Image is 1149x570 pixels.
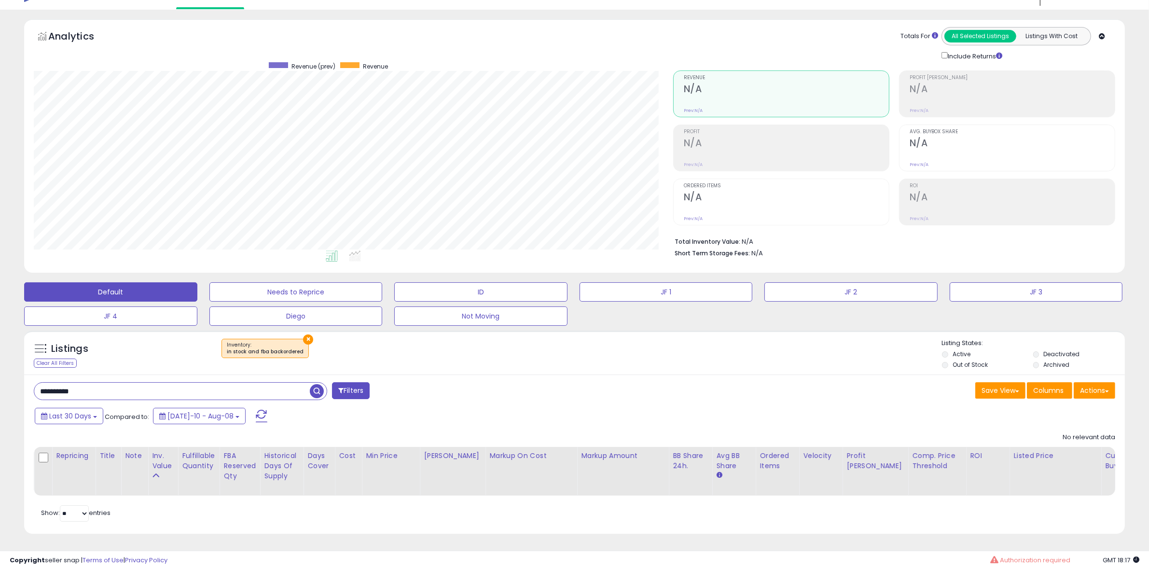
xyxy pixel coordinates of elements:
[803,451,838,461] div: Velocity
[153,408,246,424] button: [DATE]-10 - Aug-08
[580,282,753,302] button: JF 1
[227,348,304,355] div: in stock and fba backordered
[764,282,938,302] button: JF 2
[363,62,388,70] span: Revenue
[950,282,1123,302] button: JF 3
[332,382,370,399] button: Filters
[684,83,889,97] h2: N/A
[182,451,215,471] div: Fulfillable Quantity
[49,411,91,421] span: Last 30 Days
[35,408,103,424] button: Last 30 Days
[1103,556,1139,565] span: 2025-09-8 18:17 GMT
[1063,433,1115,442] div: No relevant data
[366,451,415,461] div: Min Price
[910,183,1115,189] span: ROI
[684,129,889,135] span: Profit
[1000,556,1070,565] span: Authorization required
[339,451,358,461] div: Cost
[394,282,568,302] button: ID
[1044,361,1070,369] label: Archived
[291,62,335,70] span: Revenue (prev)
[975,382,1025,399] button: Save View
[1027,382,1072,399] button: Columns
[489,451,573,461] div: Markup on Cost
[716,451,751,471] div: Avg BB Share
[910,216,928,222] small: Prev: N/A
[56,451,91,461] div: Repricing
[673,451,708,471] div: BB Share 24h.
[10,556,45,565] strong: Copyright
[910,83,1115,97] h2: N/A
[934,50,1014,61] div: Include Returns
[675,237,740,246] b: Total Inventory Value:
[684,75,889,81] span: Revenue
[675,249,750,257] b: Short Term Storage Fees:
[223,451,256,481] div: FBA Reserved Qty
[716,471,722,480] small: Avg BB Share.
[303,334,313,345] button: ×
[1044,350,1080,358] label: Deactivated
[10,556,167,565] div: seller snap | |
[209,306,383,326] button: Diego
[1074,382,1115,399] button: Actions
[684,183,889,189] span: Ordered Items
[24,282,197,302] button: Default
[34,359,77,368] div: Clear All Filters
[99,451,117,461] div: Title
[41,508,111,517] span: Show: entries
[48,29,113,45] h5: Analytics
[394,306,568,326] button: Not Moving
[167,411,234,421] span: [DATE]-10 - Aug-08
[1016,30,1088,42] button: Listings With Cost
[264,451,299,481] div: Historical Days Of Supply
[1013,451,1097,461] div: Listed Price
[424,451,481,461] div: [PERSON_NAME]
[152,451,174,471] div: Inv. value
[105,412,149,421] span: Compared to:
[485,447,577,496] th: The percentage added to the cost of goods (COGS) that forms the calculator for Min & Max prices.
[910,162,928,167] small: Prev: N/A
[910,75,1115,81] span: Profit [PERSON_NAME]
[675,235,1108,247] li: N/A
[846,451,904,471] div: Profit [PERSON_NAME]
[684,138,889,151] h2: N/A
[125,451,144,461] div: Note
[900,32,938,41] div: Totals For
[760,451,795,471] div: Ordered Items
[581,451,664,461] div: Markup Amount
[684,192,889,205] h2: N/A
[307,451,331,471] div: Days Cover
[970,451,1005,461] div: ROI
[684,108,703,113] small: Prev: N/A
[953,361,988,369] label: Out of Stock
[910,192,1115,205] h2: N/A
[684,216,703,222] small: Prev: N/A
[942,339,1125,348] p: Listing States:
[24,306,197,326] button: JF 4
[51,342,88,356] h5: Listings
[953,350,970,358] label: Active
[684,162,703,167] small: Prev: N/A
[910,138,1115,151] h2: N/A
[944,30,1016,42] button: All Selected Listings
[83,556,124,565] a: Terms of Use
[912,451,962,471] div: Comp. Price Threshold
[1033,386,1064,395] span: Columns
[227,341,304,356] span: Inventory :
[125,556,167,565] a: Privacy Policy
[910,108,928,113] small: Prev: N/A
[910,129,1115,135] span: Avg. Buybox Share
[751,249,763,258] span: N/A
[209,282,383,302] button: Needs to Reprice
